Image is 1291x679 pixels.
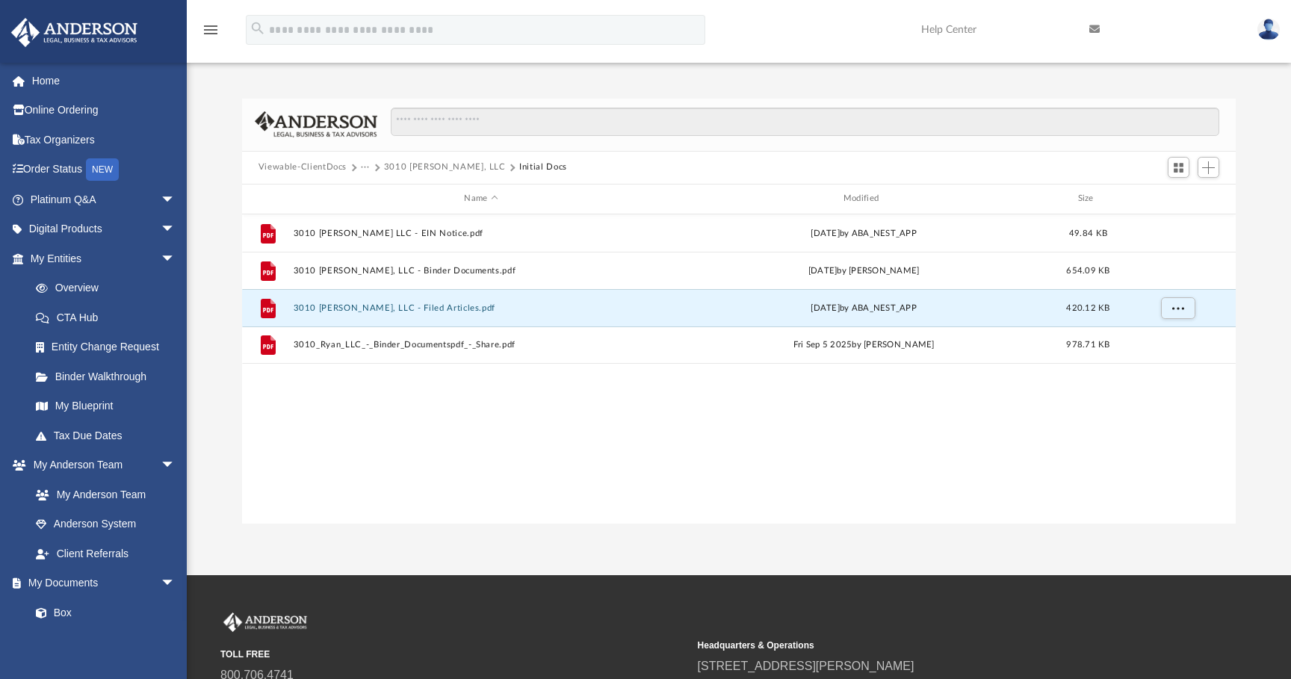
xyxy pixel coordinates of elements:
[1069,229,1107,237] span: 49.84 KB
[675,192,1052,205] div: Modified
[242,214,1236,524] div: grid
[10,66,198,96] a: Home
[220,648,687,661] small: TOLL FREE
[10,185,198,214] a: Platinum Q&Aarrow_drop_down
[21,362,198,391] a: Binder Walkthrough
[675,226,1051,240] div: [DATE] by ABA_NEST_APP
[10,155,198,185] a: Order StatusNEW
[1066,266,1109,274] span: 654.09 KB
[161,185,191,215] span: arrow_drop_down
[1198,157,1220,178] button: Add
[21,303,198,332] a: CTA Hub
[7,18,142,47] img: Anderson Advisors Platinum Portal
[21,509,191,539] a: Anderson System
[21,480,183,509] a: My Anderson Team
[161,568,191,599] span: arrow_drop_down
[1124,192,1229,205] div: id
[21,273,198,303] a: Overview
[21,598,183,627] a: Box
[519,161,567,174] button: Initial Docs
[675,301,1051,314] div: [DATE] by ABA_NEST_APP
[293,340,669,350] button: 3010_Ryan_LLC_-_Binder_Documentspdf_-_Share.pdf
[1058,192,1118,205] div: Size
[161,450,191,481] span: arrow_drop_down
[21,332,198,362] a: Entity Change Request
[21,539,191,568] a: Client Referrals
[293,229,669,238] button: 3010 [PERSON_NAME] LLC - EIN Notice.pdf
[202,28,220,39] a: menu
[698,639,1165,652] small: Headquarters & Operations
[21,391,191,421] a: My Blueprint
[21,627,191,657] a: Meeting Minutes
[86,158,119,181] div: NEW
[698,660,914,672] a: [STREET_ADDRESS][PERSON_NAME]
[675,338,1051,352] div: Fri Sep 5 2025 by [PERSON_NAME]
[220,613,310,632] img: Anderson Advisors Platinum Portal
[10,450,191,480] a: My Anderson Teamarrow_drop_down
[361,161,371,174] button: ···
[1066,303,1109,311] span: 420.12 KB
[1066,341,1109,349] span: 978.71 KB
[293,266,669,276] button: 3010 [PERSON_NAME], LLC - Binder Documents.pdf
[1160,297,1195,319] button: More options
[21,421,198,450] a: Tax Due Dates
[10,214,198,244] a: Digital Productsarrow_drop_down
[249,192,286,205] div: id
[161,214,191,245] span: arrow_drop_down
[1168,157,1190,178] button: Switch to Grid View
[293,303,669,313] button: 3010 [PERSON_NAME], LLC - Filed Articles.pdf
[202,21,220,39] i: menu
[292,192,669,205] div: Name
[10,96,198,125] a: Online Ordering
[675,264,1051,277] div: [DATE] by [PERSON_NAME]
[10,244,198,273] a: My Entitiesarrow_drop_down
[10,125,198,155] a: Tax Organizers
[161,244,191,274] span: arrow_drop_down
[10,568,191,598] a: My Documentsarrow_drop_down
[1257,19,1280,40] img: User Pic
[258,161,347,174] button: Viewable-ClientDocs
[384,161,506,174] button: 3010 [PERSON_NAME], LLC
[391,108,1220,136] input: Search files and folders
[250,20,266,37] i: search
